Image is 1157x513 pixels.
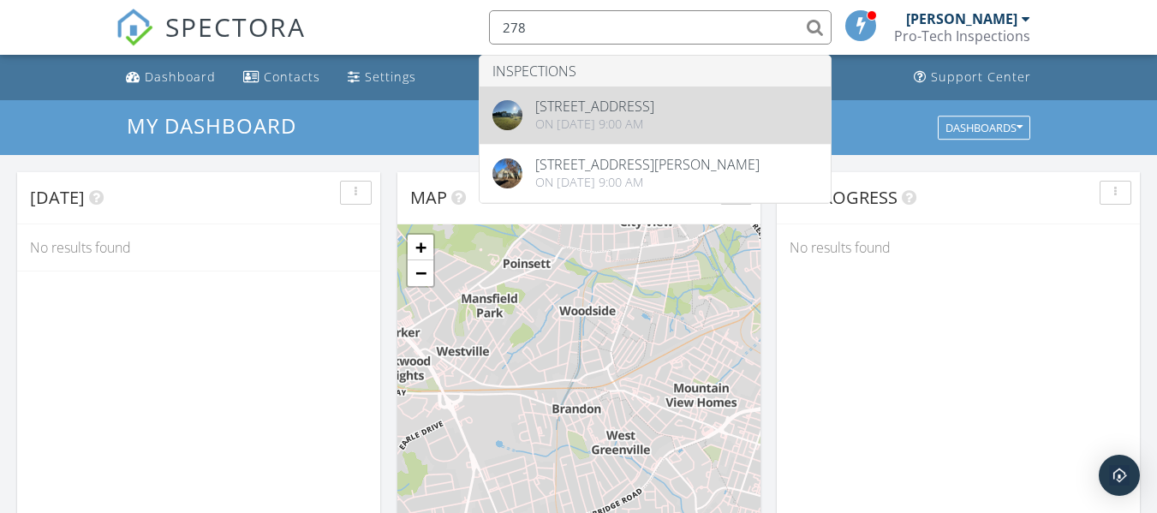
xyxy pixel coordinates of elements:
div: [STREET_ADDRESS] [535,99,654,113]
a: Zoom out [408,260,433,286]
div: No results found [777,224,1140,271]
span: SPECTORA [165,9,306,45]
div: On [DATE] 9:00 am [535,117,654,131]
input: Search everything... [489,10,832,45]
span: In Progress [790,186,898,209]
a: Settings [341,62,423,93]
div: On [DATE] 9:00 am [535,176,760,189]
div: Settings [365,69,416,85]
img: 9528955%2Fcover_photos%2FaiKAaE0JkN3HkDEBt3xf%2Foriginal.jpg [492,100,522,130]
div: [STREET_ADDRESS][PERSON_NAME] [535,158,760,171]
button: Dashboards [938,116,1030,140]
span: My Dashboard [127,111,296,140]
a: Dashboard [119,62,223,93]
div: Support Center [931,69,1031,85]
span: Map [410,186,447,209]
div: Dashboard [145,69,216,85]
img: cover.jpg [492,158,522,188]
div: [PERSON_NAME] [906,10,1017,27]
a: [STREET_ADDRESS] On [DATE] 9:00 am [480,86,831,144]
div: Dashboards [945,122,1023,134]
a: SPECTORA [116,23,306,59]
a: Contacts [236,62,327,93]
a: Support Center [907,62,1038,93]
div: Contacts [264,69,320,85]
li: Inspections [480,56,831,86]
div: No results found [17,224,380,271]
a: Zoom in [408,235,433,260]
img: The Best Home Inspection Software - Spectora [116,9,153,46]
div: Pro-Tech Inspections [894,27,1030,45]
div: Open Intercom Messenger [1099,455,1140,496]
span: [DATE] [30,186,85,209]
a: [STREET_ADDRESS][PERSON_NAME] On [DATE] 9:00 am [480,145,831,202]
